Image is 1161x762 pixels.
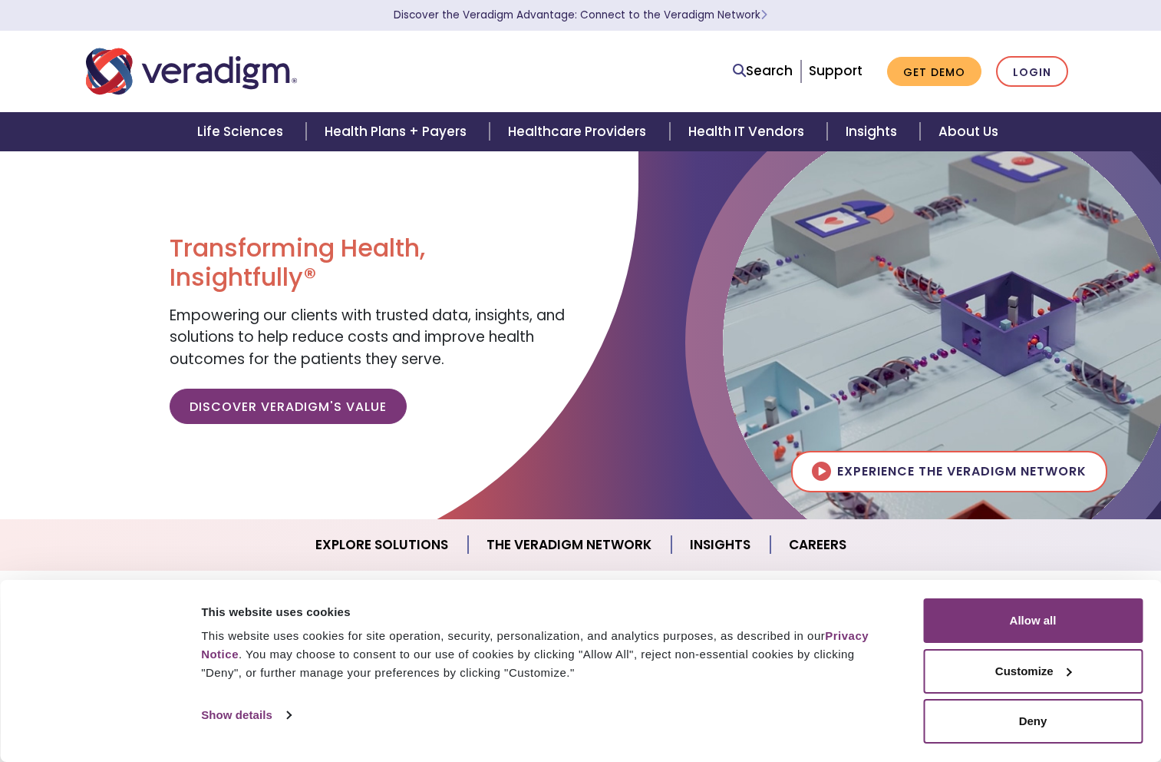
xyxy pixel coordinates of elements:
[170,234,569,293] h1: Transforming Health, Insightfully®
[760,8,767,22] span: Learn More
[887,57,981,87] a: Get Demo
[923,598,1143,643] button: Allow all
[733,61,793,81] a: Search
[490,112,669,151] a: Healthcare Providers
[670,112,827,151] a: Health IT Vendors
[996,56,1068,88] a: Login
[827,112,920,151] a: Insights
[671,525,770,565] a: Insights
[468,525,671,565] a: The Veradigm Network
[86,46,297,97] img: Veradigm logo
[201,603,889,621] div: This website uses cookies
[170,389,407,424] a: Discover Veradigm's Value
[920,112,1017,151] a: About Us
[394,8,767,22] a: Discover the Veradigm Advantage: Connect to the Veradigm NetworkLearn More
[201,627,889,682] div: This website uses cookies for site operation, security, personalization, and analytics purposes, ...
[809,61,863,80] a: Support
[201,704,290,727] a: Show details
[770,525,865,565] a: Careers
[923,699,1143,744] button: Deny
[170,305,565,369] span: Empowering our clients with trusted data, insights, and solutions to help reduce costs and improv...
[306,112,490,151] a: Health Plans + Payers
[297,525,468,565] a: Explore Solutions
[923,649,1143,694] button: Customize
[179,112,306,151] a: Life Sciences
